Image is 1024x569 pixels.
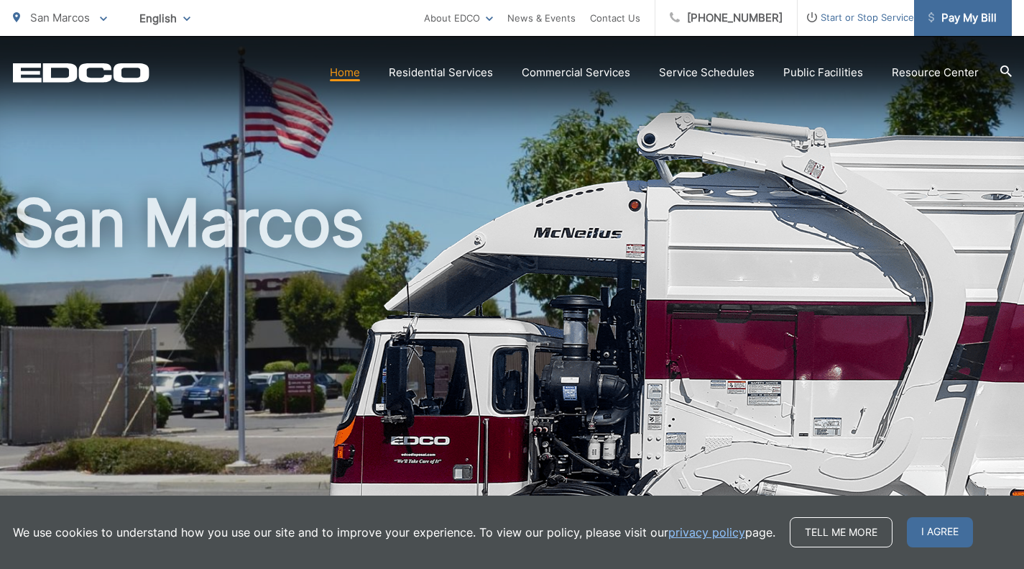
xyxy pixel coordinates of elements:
[330,64,360,81] a: Home
[30,11,90,24] span: San Marcos
[507,9,576,27] a: News & Events
[907,517,973,547] span: I agree
[389,64,493,81] a: Residential Services
[892,64,979,81] a: Resource Center
[668,524,745,541] a: privacy policy
[928,9,997,27] span: Pay My Bill
[13,63,149,83] a: EDCD logo. Return to the homepage.
[790,517,892,547] a: Tell me more
[783,64,863,81] a: Public Facilities
[522,64,630,81] a: Commercial Services
[659,64,755,81] a: Service Schedules
[590,9,640,27] a: Contact Us
[129,6,201,31] span: English
[424,9,493,27] a: About EDCO
[13,524,775,541] p: We use cookies to understand how you use our site and to improve your experience. To view our pol...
